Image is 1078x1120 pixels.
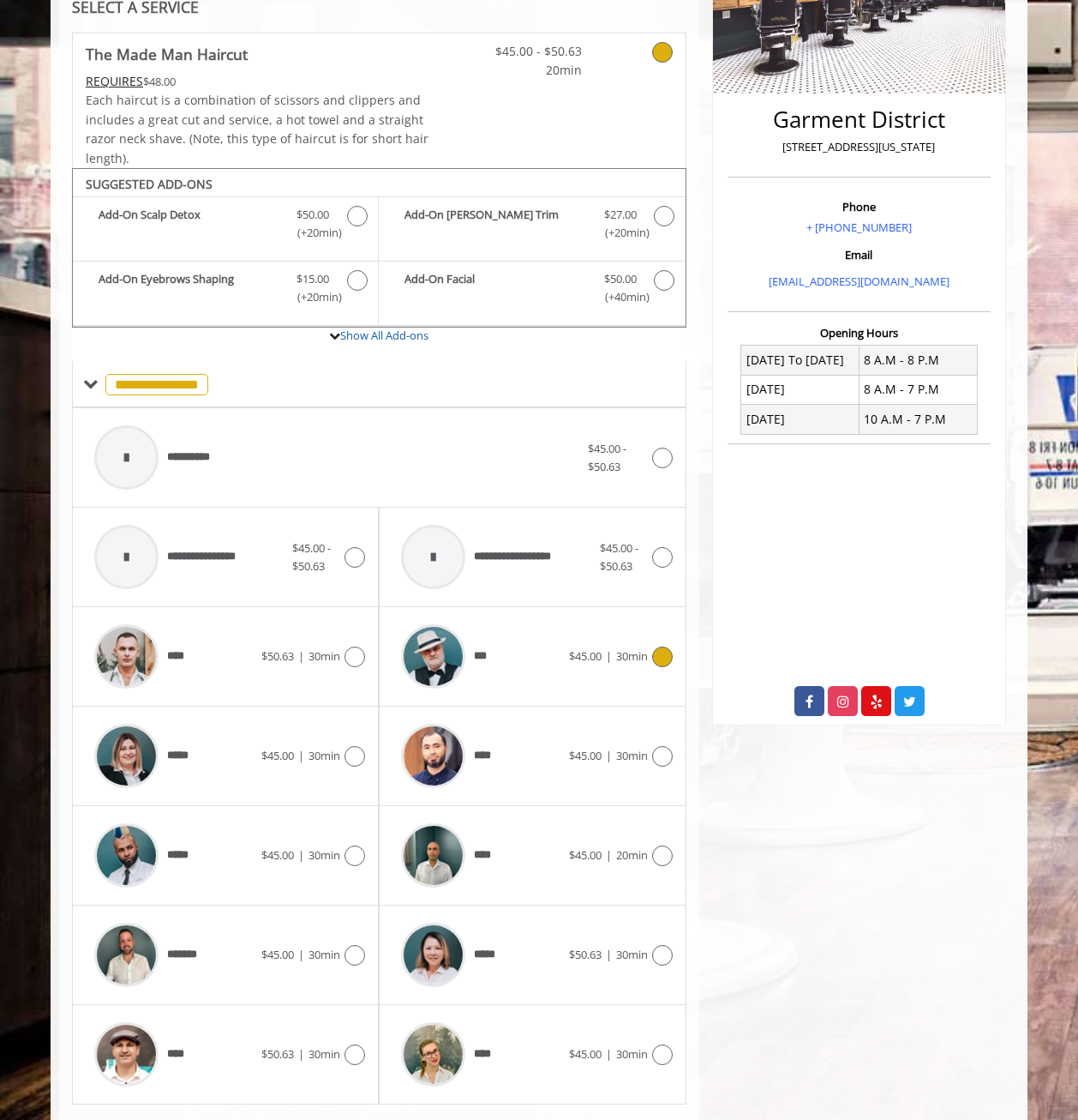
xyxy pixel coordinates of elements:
[308,648,340,664] span: 30min
[728,327,991,339] h3: Opening Hours
[616,748,648,763] span: 30min
[298,1046,304,1062] span: |
[288,288,338,306] span: (+20min )
[569,648,602,664] span: $45.00
[387,206,676,246] label: Add-On Beard Trim
[296,206,329,224] span: $50.00
[296,270,329,288] span: $15.00
[404,206,586,242] b: Add-On [PERSON_NAME] Trim
[859,346,977,375] td: 8 A.M - 8 P.M
[81,206,369,246] label: Add-On Scalp Detox
[588,441,626,474] span: $45.00 - $50.63
[806,220,912,235] a: + [PHONE_NUMBER]
[606,947,612,962] span: |
[292,540,331,574] span: $45.00 - $50.63
[261,648,294,664] span: $50.63
[732,138,986,156] p: [STREET_ADDRESS][US_STATE]
[741,346,859,375] td: [DATE] To [DATE]
[99,270,279,306] b: Add-On Eyebrows Shaping
[86,73,143,89] span: This service needs some Advance to be paid before we block your appointment
[298,748,304,763] span: |
[569,847,602,863] span: $45.00
[308,1046,340,1062] span: 30min
[859,375,977,404] td: 8 A.M - 7 P.M
[404,270,586,306] b: Add-On Facial
[604,270,637,288] span: $50.00
[741,405,859,434] td: [DATE]
[569,1046,602,1062] span: $45.00
[261,748,294,763] span: $45.00
[298,847,304,863] span: |
[261,947,294,962] span: $45.00
[595,224,645,242] span: (+20min )
[261,847,294,863] span: $45.00
[308,748,340,763] span: 30min
[340,328,428,343] a: Show All Add-ons
[298,947,304,962] span: |
[732,249,986,261] h3: Email
[732,201,986,213] h3: Phone
[298,648,304,664] span: |
[595,288,645,306] span: (+40min )
[481,61,582,80] span: 20min
[481,42,582,61] span: $45.00 - $50.63
[606,748,612,763] span: |
[859,405,977,434] td: 10 A.M - 7 P.M
[86,42,248,66] b: The Made Man Haircut
[99,206,279,242] b: Add-On Scalp Detox
[769,274,949,289] a: [EMAIL_ADDRESS][DOMAIN_NAME]
[288,224,338,242] span: (+20min )
[606,847,612,863] span: |
[308,947,340,962] span: 30min
[741,375,859,404] td: [DATE]
[86,176,213,192] b: SUGGESTED ADD-ONS
[81,270,369,310] label: Add-On Eyebrows Shaping
[616,648,648,664] span: 30min
[308,847,340,863] span: 30min
[261,1046,294,1062] span: $50.63
[86,72,430,91] div: $48.00
[604,206,637,224] span: $27.00
[72,168,686,328] div: The Made Man Haircut Add-onS
[387,270,676,310] label: Add-On Facial
[569,748,602,763] span: $45.00
[606,648,612,664] span: |
[616,947,648,962] span: 30min
[86,92,428,166] span: Each haircut is a combination of scissors and clippers and includes a great cut and service, a ho...
[569,947,602,962] span: $50.63
[600,540,638,574] span: $45.00 - $50.63
[606,1046,612,1062] span: |
[732,107,986,132] h2: Garment District
[616,847,648,863] span: 20min
[616,1046,648,1062] span: 30min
